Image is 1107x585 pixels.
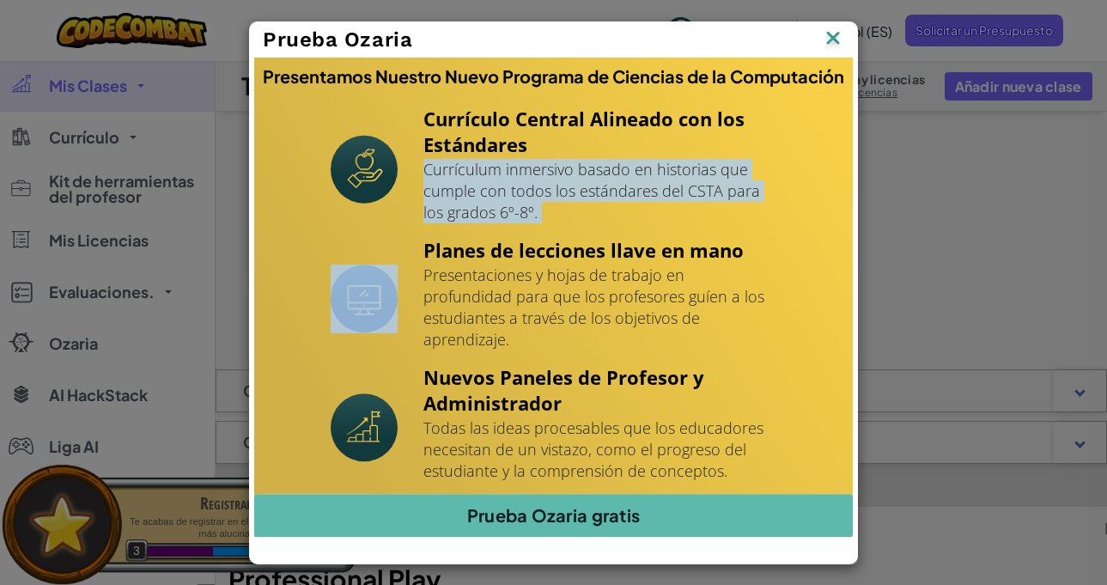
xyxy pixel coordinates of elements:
[331,393,398,462] img: Icon_NewTeacherDashboard.svg
[822,27,844,52] img: IconClose.svg
[263,27,412,52] span: Prueba Ozaria
[423,159,777,223] p: Currículum inmersivo basado en historias que cumple con todos los estándares del CSTA para los gr...
[423,237,777,263] h4: Planes de lecciones llave en mano
[423,417,777,482] p: Todas las ideas procesables que los educadores necesitan de un vistazo, como el progreso del estu...
[254,494,853,537] a: Prueba Ozaria gratis
[331,265,398,333] img: Icon_Turnkey.svg
[423,106,777,157] h4: Currículo Central Alineado con los Estándares
[331,135,398,204] img: Icon_StandardsAlignment.svg
[423,265,777,350] p: Presentaciones y hojas de trabajo en profundidad para que los profesores guíen a los estudiantes ...
[423,364,777,416] h4: Nuevos Paneles de Profesor y Administrador
[263,66,844,87] h3: Presentamos Nuestro Nuevo Programa de Ciencias de la Computación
